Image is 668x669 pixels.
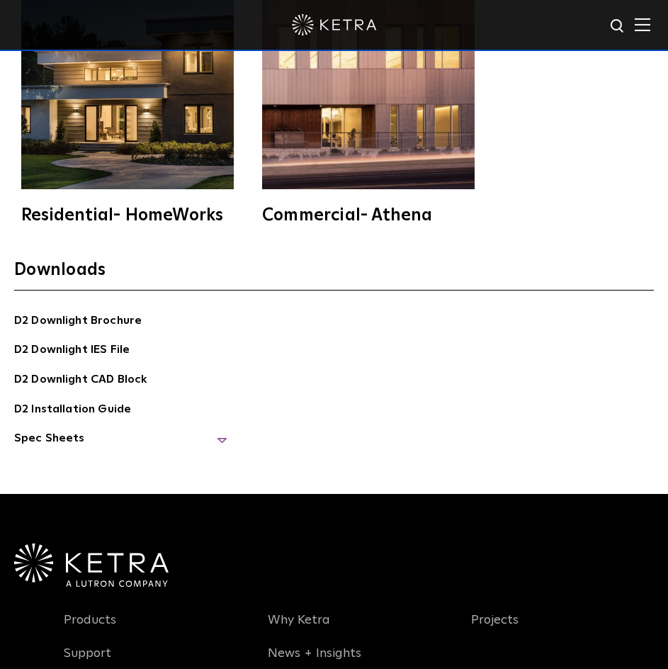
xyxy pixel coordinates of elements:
a: D2 Installation Guide [14,400,131,421]
img: Ketra-aLutronCo_White_RGB [14,544,169,588]
a: D2 Downlight IES File [14,341,130,361]
img: ketra-logo-2019-white [292,14,377,35]
a: Projects [471,612,519,645]
img: search icon [609,18,627,35]
a: D2 Downlight Brochure [14,312,142,332]
img: Hamburger%20Nav.svg [635,18,650,31]
a: Why Ketra [268,612,330,645]
div: Residential- HomeWorks [21,207,234,224]
h3: Downloads [14,259,654,291]
a: Products [64,612,116,645]
div: Commercial- Athena [262,207,475,224]
span: Spec Sheets [14,429,227,459]
a: D2 Downlight CAD Block [14,371,147,391]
